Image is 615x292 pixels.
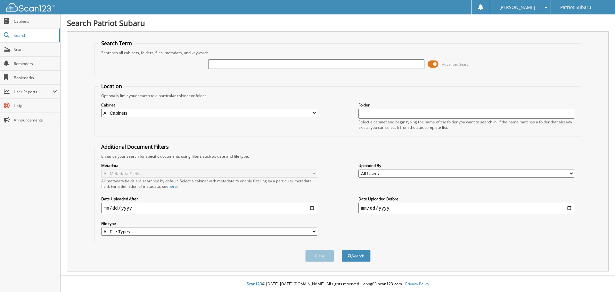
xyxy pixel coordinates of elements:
[101,203,317,213] input: start
[14,19,57,24] span: Cabinets
[98,93,578,98] div: Optionally limit your search to a particular cabinet or folder
[14,61,57,66] span: Reminders
[101,163,317,168] label: Metadata
[342,250,371,262] button: Search
[358,196,574,202] label: Date Uploaded Before
[98,83,125,90] legend: Location
[14,47,57,52] span: Scan
[358,119,574,130] div: Select a cabinet and begin typing the name of the folder you want to search in. If the name match...
[6,3,54,12] img: scan123-logo-white.svg
[14,75,57,80] span: Bookmarks
[583,261,615,292] iframe: Chat Widget
[67,18,609,28] h1: Search Patriot Subaru
[98,143,172,150] legend: Additional Document Filters
[101,221,317,226] label: File type
[358,102,574,108] label: Folder
[14,117,57,123] span: Announcements
[442,62,471,67] span: Advanced Search
[305,250,334,262] button: Clear
[98,40,135,47] legend: Search Term
[358,163,574,168] label: Uploaded By
[101,196,317,202] label: Date Uploaded After
[98,154,578,159] div: Enhance your search for specific documents using filters such as date and file type.
[499,5,535,9] span: [PERSON_NAME]
[560,5,591,9] span: Patriot Subaru
[14,33,56,38] span: Search
[358,203,574,213] input: end
[98,50,578,55] div: Searches all cabinets, folders, files, metadata, and keywords
[405,281,429,287] a: Privacy Policy
[168,184,177,189] a: here
[14,89,53,95] span: User Reports
[247,281,262,287] span: Scan123
[61,276,615,292] div: © [DATE]-[DATE] [DOMAIN_NAME]. All rights reserved | appg03-scan123-com |
[14,103,57,109] span: Help
[101,102,317,108] label: Cabinet
[101,178,317,189] div: All metadata fields are searched by default. Select a cabinet with metadata to enable filtering b...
